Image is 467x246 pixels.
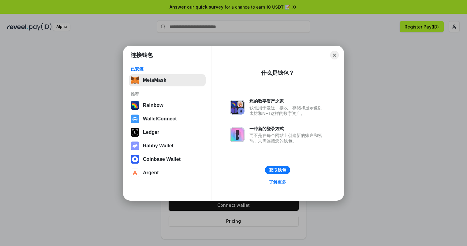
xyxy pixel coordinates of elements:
img: svg+xml,%3Csvg%20xmlns%3D%22http%3A%2F%2Fwww.w3.org%2F2000%2Fsvg%22%20fill%3D%22none%22%20viewBox... [131,142,139,150]
div: WalletConnect [143,116,177,122]
img: svg+xml,%3Csvg%20xmlns%3D%22http%3A%2F%2Fwww.w3.org%2F2000%2Fsvg%22%20width%3D%2228%22%20height%3... [131,128,139,137]
img: svg+xml,%3Csvg%20xmlns%3D%22http%3A%2F%2Fwww.w3.org%2F2000%2Fsvg%22%20fill%3D%22none%22%20viewBox... [230,127,245,142]
img: svg+xml,%3Csvg%20xmlns%3D%22http%3A%2F%2Fwww.w3.org%2F2000%2Fsvg%22%20fill%3D%22none%22%20viewBox... [230,100,245,115]
button: Coinbase Wallet [129,153,206,165]
button: Ledger [129,126,206,138]
div: 了解更多 [269,179,286,185]
div: Argent [143,170,159,176]
div: 您的数字资产之家 [249,98,325,104]
img: svg+xml,%3Csvg%20fill%3D%22none%22%20height%3D%2233%22%20viewBox%3D%220%200%2035%2033%22%20width%... [131,76,139,85]
button: MetaMask [129,74,206,86]
a: 了解更多 [265,178,290,186]
div: 获取钱包 [269,167,286,173]
div: 一种新的登录方式 [249,126,325,131]
div: Rabby Wallet [143,143,174,149]
div: Rainbow [143,103,163,108]
img: svg+xml,%3Csvg%20width%3D%2228%22%20height%3D%2228%22%20viewBox%3D%220%200%2028%2028%22%20fill%3D... [131,155,139,164]
div: Coinbase Wallet [143,157,181,162]
div: Ledger [143,130,159,135]
button: Rainbow [129,99,206,112]
div: 钱包用于发送、接收、存储和显示像以太坊和NFT这样的数字资产。 [249,105,325,116]
div: 什么是钱包？ [261,69,294,77]
div: 已安装 [131,66,204,72]
button: Rabby Wallet [129,140,206,152]
div: 而不是在每个网站上创建新的账户和密码，只需连接您的钱包。 [249,133,325,144]
div: 推荐 [131,91,204,97]
h1: 连接钱包 [131,51,153,59]
button: Argent [129,167,206,179]
img: svg+xml,%3Csvg%20width%3D%2228%22%20height%3D%2228%22%20viewBox%3D%220%200%2028%2028%22%20fill%3D... [131,168,139,177]
img: svg+xml,%3Csvg%20width%3D%22120%22%20height%3D%22120%22%20viewBox%3D%220%200%20120%20120%22%20fil... [131,101,139,110]
button: 获取钱包 [265,166,290,174]
div: MetaMask [143,78,166,83]
button: Close [330,51,339,59]
img: svg+xml,%3Csvg%20width%3D%2228%22%20height%3D%2228%22%20viewBox%3D%220%200%2028%2028%22%20fill%3D... [131,115,139,123]
button: WalletConnect [129,113,206,125]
